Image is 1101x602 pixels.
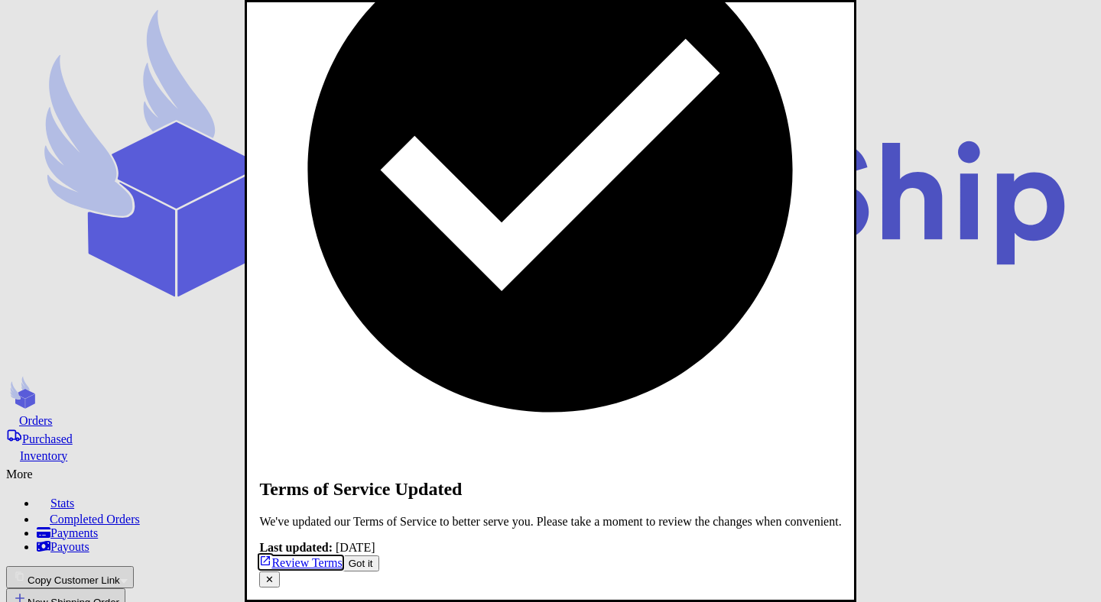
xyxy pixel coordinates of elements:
h2: Terms of Service Updated [259,479,841,500]
p: We've updated our Terms of Service to better serve you. Please take a moment to review the change... [259,515,841,529]
div: [DATE] [259,541,841,555]
button: ✕ [259,571,280,587]
a: Review Terms [259,556,342,569]
button: Got it [343,555,379,571]
strong: Last updated: [259,541,333,554]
